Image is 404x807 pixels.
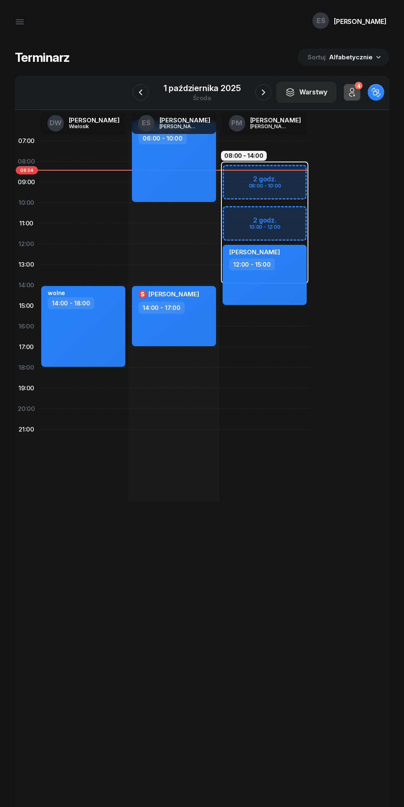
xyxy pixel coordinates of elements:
div: [PERSON_NAME] [250,124,290,129]
div: 12:00 [15,234,38,254]
div: wolne [48,289,65,296]
span: Alfabetycznie [329,53,373,61]
div: środa [164,95,241,101]
div: 20:00 [15,399,38,419]
span: $ [141,291,145,297]
div: 13:00 [15,254,38,275]
div: [PERSON_NAME] [160,117,210,123]
div: 17:00 [15,337,38,357]
a: EŚ[PERSON_NAME][PERSON_NAME] [132,113,217,134]
div: 12:00 - 15:00 [229,258,275,270]
h1: Terminarz [15,50,70,65]
span: PM [231,120,242,127]
div: 07:00 [15,131,38,151]
div: 4 [355,82,362,90]
span: DW [49,120,62,127]
span: EŚ [142,120,150,127]
div: [PERSON_NAME] [160,124,199,129]
div: 14:00 [15,275,38,296]
div: Wielosik [69,124,108,129]
span: [PERSON_NAME] [229,248,280,256]
div: 11:00 [15,213,38,234]
div: [PERSON_NAME] [250,117,301,123]
div: 14:00 - 17:00 [139,302,185,314]
div: 19:00 [15,378,38,399]
div: 16:00 [15,316,38,337]
button: Warstwy [276,82,336,103]
div: [PERSON_NAME] [69,117,120,123]
div: 18:00 [15,357,38,378]
a: DW[PERSON_NAME]Wielosik [41,113,126,134]
div: 08:00 [15,151,38,172]
span: Sortuj [308,52,327,63]
div: 09:00 [15,172,38,192]
div: 06:00 - 10:00 [139,132,187,144]
span: EŚ [317,17,325,24]
button: Sortuj Alfabetycznie [298,49,389,66]
button: 4 [344,84,360,101]
div: Warstwy [285,87,327,98]
span: [PERSON_NAME] [148,290,199,298]
div: 21:00 [15,419,38,440]
div: 15:00 [15,296,38,316]
a: PM[PERSON_NAME][PERSON_NAME] [222,113,308,134]
div: 10:00 [15,192,38,213]
div: 14:00 - 18:00 [48,297,94,309]
span: 08:24 [16,166,38,174]
div: [PERSON_NAME] [334,18,387,25]
div: 1 października 2025 [164,84,241,92]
